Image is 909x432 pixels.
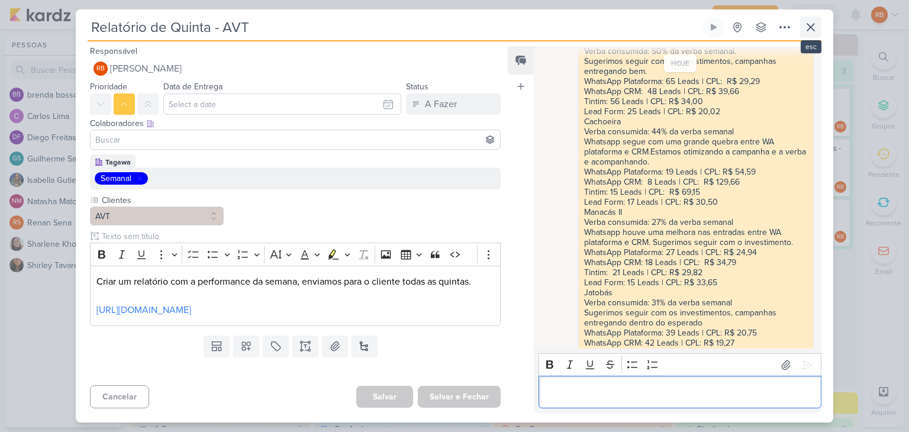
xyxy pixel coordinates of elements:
div: Semanal [101,172,131,185]
button: A Fazer [406,94,501,115]
div: A Fazer [425,97,457,111]
div: Whatsapp segue com uma grande quebra entre WA plataforma e CRM.Estamos otimizando a campanha e a ... [584,137,808,167]
div: Rogerio Bispo [94,62,108,76]
div: Sugerimos seguir com os investimentos, campanhas entregando dentro do esperado [584,308,808,328]
div: Whatsapp houve uma melhora nas entradas entre WA plataforma e CRM. Sugerimos seguir com o investi... [584,227,808,288]
p: RB [96,66,105,72]
div: Jatobás Verba consumida: 31% da verba semanal [584,288,808,308]
div: Manacás II Verba consumida: 27% da verba semanal [584,207,808,227]
span: [PERSON_NAME] [110,62,182,76]
input: Select a date [163,94,401,115]
button: RB [PERSON_NAME] [90,58,501,79]
label: Status [406,82,428,92]
div: Sugerimos seguir com os investimentos, campanhas entregando bem. [584,56,808,76]
div: Editor editing area: main [90,266,501,327]
div: Ligar relógio [709,22,718,32]
div: esc [801,40,821,53]
div: WhatsApp Plataforma: 19 Leads | CPL: R$ 54,59 WhatsApp CRM: 8 Leads | CPL: R$ 129,66 Tintim: 15 L... [584,167,808,207]
label: Clientes [101,194,224,207]
label: Data de Entrega [163,82,223,92]
div: Cachoeira Verba consumida: 44% da verba semanal [584,117,808,137]
div: Tagawa [105,157,131,167]
div: Editor toolbar [539,353,821,376]
div: Editor editing area: main [539,376,821,408]
input: Kard Sem Título [88,17,701,38]
div: WhatsApp Plataforma: 65 Leads | CPL: R$ 29,29 WhatsApp CRM: 48 Leads | CPL: R$ 39,66 Tintim: 56 L... [584,76,808,117]
input: Texto sem título [99,230,501,243]
input: Buscar [93,133,498,147]
button: Cancelar [90,385,149,408]
div: WhatsApp Plataforma: 39 Leads | CPL: R$ 20,75 WhatsApp CRM: 42 Leads | CPL: R$ 19,27 Tintim: 33 L... [584,328,757,368]
label: Prioridade [90,82,127,92]
div: Colaboradores [90,117,501,130]
a: [URL][DOMAIN_NAME] [96,304,191,316]
label: Responsável [90,46,137,56]
button: AVT [90,207,224,225]
div: Editor toolbar [90,243,501,266]
p: Criar um relatório com a performance da semana, enviamos para o cliente todas as quintas. [96,275,494,289]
